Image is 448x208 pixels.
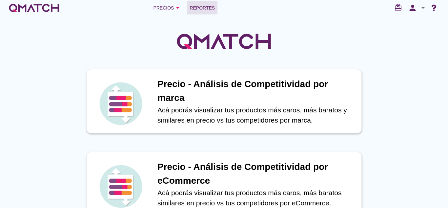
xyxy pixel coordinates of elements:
i: person [406,3,419,12]
h1: Precio - Análisis de Competitividad por marca [157,77,355,105]
a: Reportes [187,1,217,14]
img: icon [98,81,144,127]
a: white-qmatch-logo [8,1,60,14]
i: arrow_drop_down [419,4,427,12]
p: Acá podrás visualizar tus productos más caros, más baratos y similares en precio vs tus competido... [157,105,355,126]
h1: Precio - Análisis de Competitividad por eCommerce [157,160,355,188]
span: Reportes [190,4,215,12]
img: QMatchLogo [175,25,273,58]
button: Precios [148,1,187,14]
a: iconPrecio - Análisis de Competitividad por marcaAcá podrás visualizar tus productos más caros, m... [77,69,371,133]
i: arrow_drop_down [174,4,182,12]
div: Precios [153,4,182,12]
i: redeem [394,4,405,12]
